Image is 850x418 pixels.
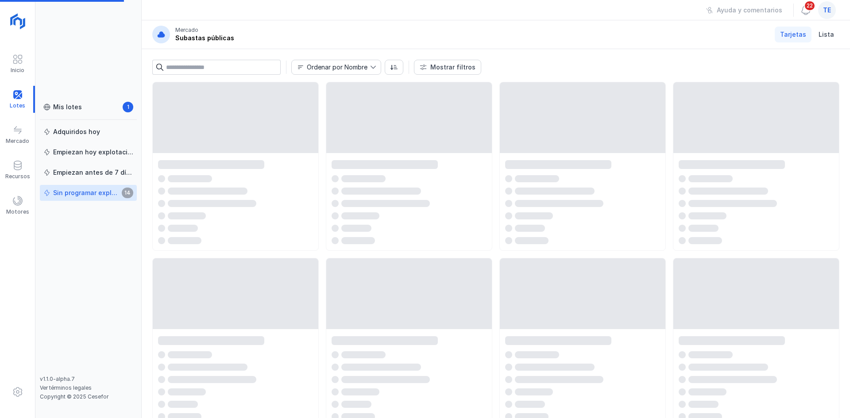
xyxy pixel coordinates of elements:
[40,165,137,180] a: Empiezan antes de 7 días
[6,208,29,215] div: Motores
[414,60,481,75] button: Mostrar filtros
[7,10,29,32] img: logoRight.svg
[40,185,137,201] a: Sin programar explotación14
[700,3,788,18] button: Ayuda y comentarios
[6,138,29,145] div: Mercado
[53,188,119,197] div: Sin programar explotación
[40,384,92,391] a: Ver términos legales
[307,64,367,70] div: Ordenar por Nombre
[53,103,82,111] div: Mis lotes
[40,393,137,400] div: Copyright © 2025 Cesefor
[430,63,475,72] div: Mostrar filtros
[175,27,198,34] div: Mercado
[5,173,30,180] div: Recursos
[175,34,234,42] div: Subastas públicas
[292,60,370,74] span: Nombre
[123,102,133,112] span: 1
[775,27,811,42] a: Tarjetas
[819,30,834,39] span: Lista
[804,0,815,11] span: 22
[717,6,782,15] div: Ayuda y comentarios
[40,124,137,140] a: Adquiridos hoy
[813,27,839,42] a: Lista
[780,30,806,39] span: Tarjetas
[122,188,133,198] span: 14
[40,376,137,383] div: v1.1.0-alpha.7
[53,127,100,136] div: Adquiridos hoy
[823,6,831,15] span: te
[53,168,133,177] div: Empiezan antes de 7 días
[40,99,137,115] a: Mis lotes1
[40,144,137,160] a: Empiezan hoy explotación
[11,67,24,74] div: Inicio
[53,148,133,157] div: Empiezan hoy explotación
